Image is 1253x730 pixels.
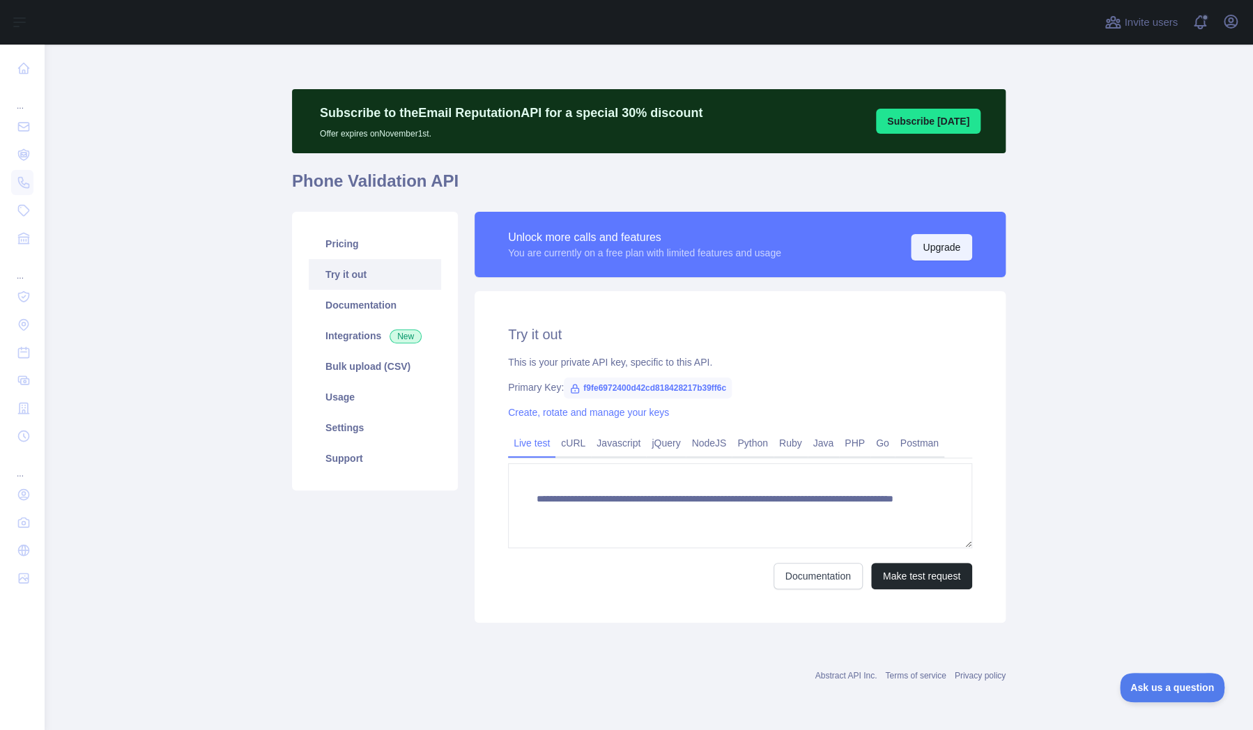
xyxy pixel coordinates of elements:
[876,109,981,134] button: Subscribe [DATE]
[309,259,441,290] a: Try it out
[808,432,840,454] a: Java
[11,451,33,479] div: ...
[508,355,972,369] div: This is your private API key, specific to this API.
[508,325,972,344] h2: Try it out
[564,378,732,398] span: f9fe6972400d42cd818428217b39ff6c
[390,329,422,343] span: New
[309,351,441,382] a: Bulk upload (CSV)
[774,563,863,589] a: Documentation
[555,432,591,454] a: cURL
[309,290,441,320] a: Documentation
[911,234,972,261] button: Upgrade
[1124,15,1178,31] span: Invite users
[871,563,972,589] button: Make test request
[508,407,669,418] a: Create, rotate and manage your keys
[1120,673,1225,702] iframe: Toggle Customer Support
[309,443,441,474] a: Support
[895,432,944,454] a: Postman
[885,671,946,681] a: Terms of service
[815,671,877,681] a: Abstract API Inc.
[508,432,555,454] a: Live test
[732,432,774,454] a: Python
[309,412,441,443] a: Settings
[508,229,781,246] div: Unlock more calls and features
[686,432,732,454] a: NodeJS
[320,103,702,123] p: Subscribe to the Email Reputation API for a special 30 % discount
[508,246,781,260] div: You are currently on a free plan with limited features and usage
[508,380,972,394] div: Primary Key:
[774,432,808,454] a: Ruby
[320,123,702,139] p: Offer expires on November 1st.
[309,320,441,351] a: Integrations New
[292,170,1006,203] h1: Phone Validation API
[309,228,441,259] a: Pricing
[11,84,33,111] div: ...
[591,432,646,454] a: Javascript
[11,254,33,281] div: ...
[870,432,895,454] a: Go
[839,432,870,454] a: PHP
[955,671,1006,681] a: Privacy policy
[646,432,686,454] a: jQuery
[309,382,441,412] a: Usage
[1102,11,1181,33] button: Invite users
